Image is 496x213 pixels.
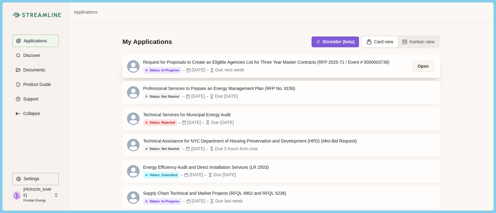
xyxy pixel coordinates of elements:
[178,119,181,126] div: –
[122,81,440,104] a: Professional Services to Prepare an Energy Management Plan (RFP No. 9156)Status: Not Started–[DAT...
[215,146,258,152] div: Due 3 hours from now
[183,198,185,204] div: –
[122,55,440,78] a: Request for Proposals to Create an Eligible Agencies List for Three Year Master Contracts (RFP 20...
[213,172,236,178] div: Due [DATE]
[191,93,205,100] div: [DATE]
[12,173,59,187] a: Settings
[127,60,139,73] svg: avatar
[181,172,183,178] div: –
[211,119,234,126] div: Due [DATE]
[12,64,59,76] button: Documents
[127,191,139,204] svg: avatar
[12,78,59,91] button: Product Guide
[122,107,440,130] a: Technical Services for Municipal Energy AuditStatus: Rejected–[DATE]–Due [DATE]
[21,53,40,58] p: Discover
[12,191,21,199] img: profile picture
[398,36,439,47] button: Kanban view
[143,164,269,171] div: Energy Efficiency Audit and Direct Installation Services (LR 2503)
[312,36,359,47] button: Shredder (beta)
[143,119,177,126] button: Status: Rejected
[187,119,201,126] div: [DATE]
[122,134,440,156] a: Technical Assistance for NYC Department of Housing Preservation and Development (HPD) (Mini-Bid R...
[143,59,390,66] div: Request for Proposals to Create an Eligible Agencies List for Three Year Master Contracts (RFP 20...
[413,61,433,72] button: Open
[143,190,286,197] div: Supply Chain Technical and Market Projects (RFQL 4902 and RFQL 5236)
[122,160,440,183] a: Energy Efficiency Audit and Direct Installation Services (LR 2503)Status: Submitted–[DATE]–Due [D...
[12,12,59,17] a: Streamline Climate LogoStreamline Climate Logo
[145,68,179,72] div: Status: In Progress
[145,95,179,99] div: Status: Not Started
[127,113,139,125] svg: avatar
[190,172,203,178] div: [DATE]
[23,187,52,198] p: [PERSON_NAME]
[21,176,39,181] p: Settings
[143,67,182,74] button: Status: In Progress
[206,93,208,100] div: –
[202,119,205,126] div: –
[192,198,205,204] div: [DATE]
[21,82,51,87] p: Product Guide
[362,36,398,47] button: Card view
[23,198,52,203] p: Frontier Energy
[12,35,59,47] button: Applications
[182,146,185,152] div: –
[215,93,238,100] div: Due [DATE]
[127,86,139,99] svg: avatar
[127,139,139,151] svg: avatar
[182,93,185,100] div: –
[143,85,295,92] div: Professional Services to Prepare an Energy Management Plan (RFP No. 9156)
[12,93,59,105] button: Support
[191,146,205,152] div: [DATE]
[21,111,40,116] p: Collapse
[12,107,59,120] button: Expand
[215,67,244,73] div: Due next week
[22,13,61,17] img: Streamline Climate Logo
[183,67,185,73] div: –
[143,112,234,118] div: Technical Services for Municipal Energy Audit
[143,146,181,152] button: Status: Not Started
[143,198,182,205] button: Status: In Progress
[74,9,97,15] a: Applications
[21,67,45,73] p: Documents
[143,172,180,178] button: Status: Submitted
[145,173,178,177] div: Status: Submitted
[145,147,179,151] div: Status: Not Started
[122,186,440,209] a: Supply Chain Technical and Market Projects (RFQL 4902 and RFQL 5236)Status: In Progress–[DATE]–Du...
[206,146,208,152] div: –
[143,93,181,100] button: Status: Not Started
[12,12,20,17] img: Streamline Climate Logo
[122,37,172,46] div: My Applications
[12,173,59,185] button: Settings
[127,165,139,177] svg: avatar
[215,198,242,204] div: Due last week
[21,38,47,44] p: Applications
[206,198,209,204] div: –
[204,172,207,178] div: –
[145,199,179,203] div: Status: In Progress
[206,67,209,73] div: –
[12,49,59,62] button: Discover
[192,67,205,73] div: [DATE]
[145,121,175,125] div: Status: Rejected
[143,138,357,144] div: Technical Assistance for NYC Department of Housing Preservation and Development (HPD) (Mini-Bid R...
[21,96,38,102] p: Support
